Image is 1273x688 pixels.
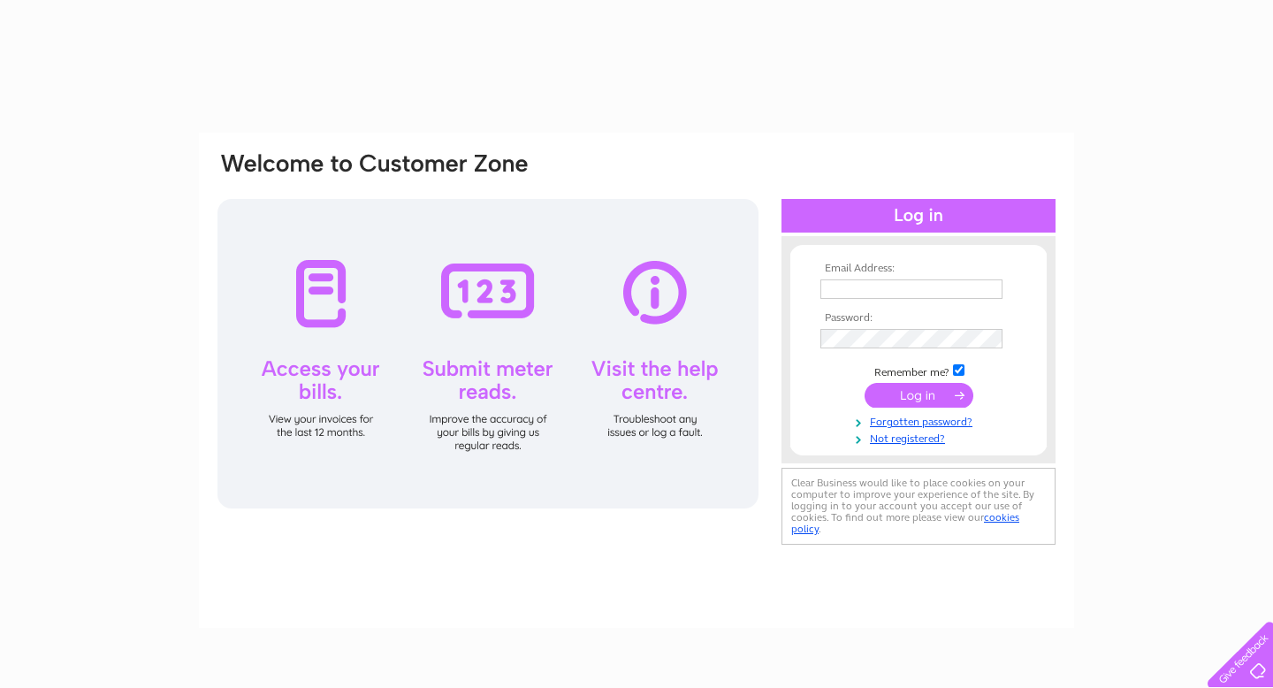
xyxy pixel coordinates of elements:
td: Remember me? [816,362,1021,379]
input: Submit [865,383,973,408]
a: cookies policy [791,511,1019,535]
th: Password: [816,312,1021,325]
a: Not registered? [820,429,1021,446]
a: Forgotten password? [820,412,1021,429]
th: Email Address: [816,263,1021,275]
div: Clear Business would like to place cookies on your computer to improve your experience of the sit... [781,468,1056,545]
